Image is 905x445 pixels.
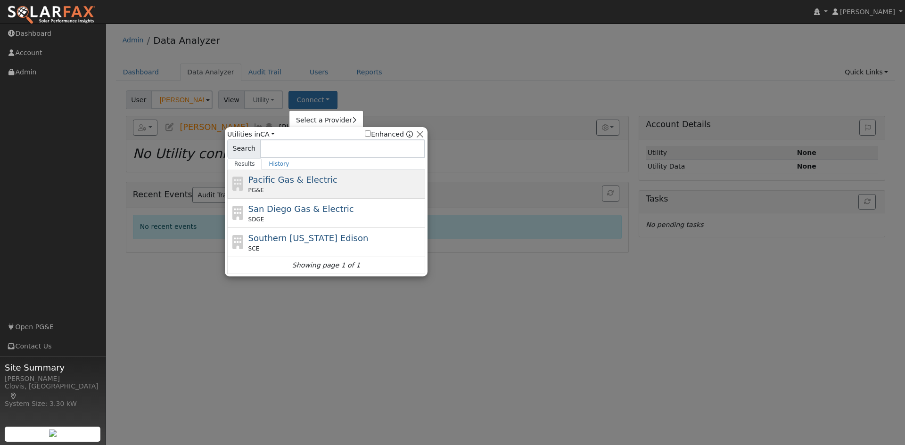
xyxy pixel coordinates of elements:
span: San Diego Gas & Electric [248,204,354,214]
a: Select a Provider [289,114,363,127]
i: Showing page 1 of 1 [292,260,360,270]
span: Show enhanced providers [365,129,413,139]
span: SDGE [248,215,264,224]
a: Enhanced Providers [406,130,413,138]
span: SCE [248,244,260,253]
span: [PERSON_NAME] [840,8,895,16]
input: Enhanced [365,130,371,137]
div: System Size: 3.30 kW [5,399,101,409]
a: Map [9,392,18,400]
span: Search [227,139,261,158]
span: Southern [US_STATE] Edison [248,233,369,243]
div: Clovis, [GEOGRAPHIC_DATA] [5,381,101,401]
a: CA [260,130,275,138]
span: PG&E [248,186,264,194]
img: retrieve [49,429,57,437]
span: Utilities in [227,129,275,139]
div: [PERSON_NAME] [5,374,101,384]
img: SolarFax [7,5,96,25]
span: Pacific Gas & Electric [248,175,337,185]
span: Site Summary [5,361,101,374]
a: Results [227,158,262,170]
label: Enhanced [365,129,404,139]
a: History [262,158,296,170]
